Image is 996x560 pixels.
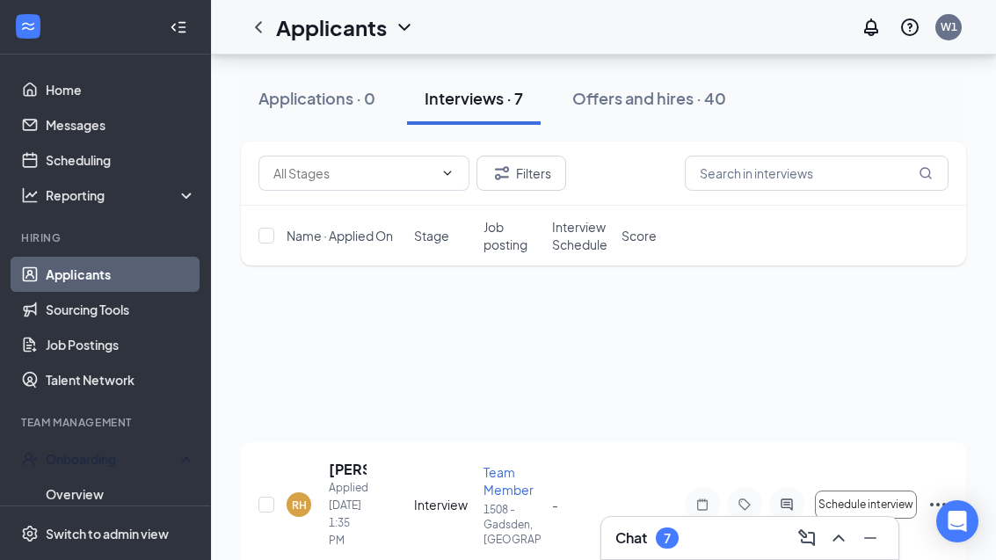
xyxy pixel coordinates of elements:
[491,163,513,184] svg: Filter
[861,17,882,38] svg: Notifications
[46,450,181,468] div: Onboarding
[21,450,39,468] svg: UserCheck
[46,476,196,512] a: Overview
[860,527,881,549] svg: Minimize
[440,166,454,180] svg: ChevronDown
[21,525,39,542] svg: Settings
[329,460,367,479] h5: [PERSON_NAME]
[936,500,978,542] div: Open Intercom Messenger
[793,524,821,552] button: ComposeMessage
[815,491,917,519] button: Schedule interview
[692,498,713,512] svg: Note
[734,498,755,512] svg: Tag
[287,227,393,244] span: Name · Applied On
[46,257,196,292] a: Applicants
[46,292,196,327] a: Sourcing Tools
[828,527,849,549] svg: ChevronUp
[21,230,193,245] div: Hiring
[483,502,542,547] p: 1508 - Gadsden, [GEOGRAPHIC_DATA]
[776,498,797,512] svg: ActiveChat
[919,166,933,180] svg: MagnifyingGlass
[46,107,196,142] a: Messages
[46,327,196,362] a: Job Postings
[552,497,558,513] span: -
[46,525,169,542] div: Switch to admin view
[552,218,611,253] span: Interview Schedule
[292,498,307,513] div: RH
[276,12,387,42] h1: Applicants
[483,464,534,498] span: Team Member
[425,87,523,109] div: Interviews · 7
[273,164,433,183] input: All Stages
[572,87,726,109] div: Offers and hires · 40
[46,142,196,178] a: Scheduling
[927,494,949,515] svg: Ellipses
[941,19,957,34] div: W1
[856,524,884,552] button: Minimize
[818,498,913,511] span: Schedule interview
[899,17,920,38] svg: QuestionInfo
[825,524,853,552] button: ChevronUp
[476,156,566,191] button: Filter Filters
[664,531,671,546] div: 7
[414,496,473,513] div: Interview
[394,17,415,38] svg: ChevronDown
[248,17,269,38] svg: ChevronLeft
[796,527,818,549] svg: ComposeMessage
[685,156,949,191] input: Search in interviews
[258,87,375,109] div: Applications · 0
[170,18,187,36] svg: Collapse
[21,415,193,430] div: Team Management
[483,218,542,253] span: Job posting
[19,18,37,35] svg: WorkstreamLogo
[46,72,196,107] a: Home
[46,362,196,397] a: Talent Network
[615,528,647,548] h3: Chat
[329,479,367,549] div: Applied [DATE] 1:35 PM
[21,186,39,204] svg: Analysis
[414,227,449,244] span: Stage
[46,186,197,204] div: Reporting
[622,227,657,244] span: Score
